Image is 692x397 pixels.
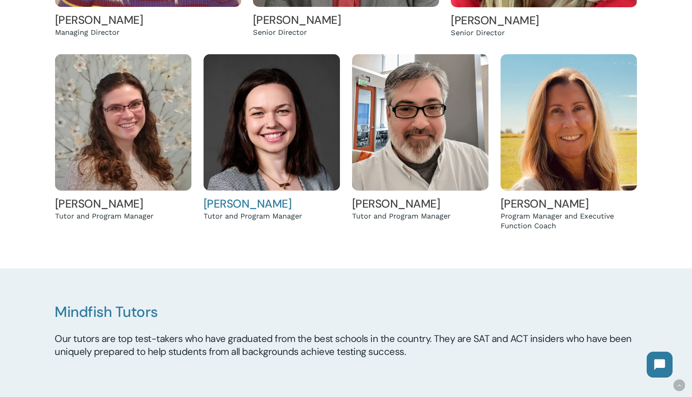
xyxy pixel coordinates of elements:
[204,54,340,191] img: Sophia Matuszewicz
[501,211,637,231] div: Program Manager and Executive Function Coach
[204,211,340,221] div: Tutor and Program Manager
[55,302,158,321] span: Mindfish Tutors
[55,28,241,37] div: Managing Director
[204,196,292,211] a: [PERSON_NAME]
[55,211,192,221] div: Tutor and Program Manager
[501,54,637,191] img: Jen Eyberg
[352,211,489,221] div: Tutor and Program Manager
[55,13,143,28] a: [PERSON_NAME]
[253,13,341,28] a: [PERSON_NAME]
[501,196,589,211] a: [PERSON_NAME]
[55,332,637,358] h5: Our tutors are top test-takers who have graduated from the best schools in the country. They are ...
[451,28,637,38] div: Senior Director
[509,344,681,386] iframe: Chatbot
[55,54,192,191] img: Holly Andreassen
[253,28,439,37] div: Senior Director
[352,54,489,191] img: Jason King
[352,196,440,211] a: [PERSON_NAME]
[55,196,143,211] a: [PERSON_NAME]
[451,13,539,28] a: [PERSON_NAME]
